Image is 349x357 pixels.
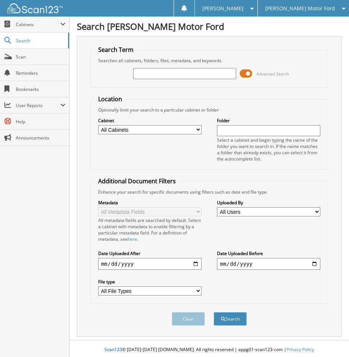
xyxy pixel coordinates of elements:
[217,258,320,270] input: end
[202,6,243,11] span: [PERSON_NAME]
[95,57,324,64] div: Searches all cabinets, folders, files, metadata, and keywords
[95,177,179,185] legend: Additional Document Filters
[95,46,137,54] legend: Search Term
[98,250,202,257] label: Date Uploaded After
[214,312,247,326] button: Search
[217,117,320,124] label: Folder
[7,3,63,13] img: scan123-logo-white.svg
[16,102,60,109] span: User Reports
[98,217,202,242] div: All metadata fields are searched by default. Select a cabinet with metadata to enable filtering b...
[16,54,65,60] span: Scan
[286,346,314,353] a: Privacy Policy
[95,95,126,103] legend: Location
[16,70,65,76] span: Reminders
[98,279,202,285] label: File type
[265,6,335,11] span: [PERSON_NAME] Motor Ford
[104,346,122,353] span: Scan123
[16,86,65,92] span: Bookmarks
[128,236,137,242] a: here
[217,199,320,206] label: Uploaded By
[16,135,65,141] span: Announcements
[77,20,342,32] h1: Search [PERSON_NAME] Motor Ford
[95,189,324,195] div: Enhance your search for specific documents using filters such as date and file type.
[98,199,202,206] label: Metadata
[16,21,60,28] span: Cabinets
[172,312,205,326] button: Clear
[16,38,64,44] span: Search
[95,107,324,113] div: Optionally limit your search to a particular cabinet or folder
[217,137,320,162] div: Select a cabinet and begin typing the name of the folder you want to search in. If the name match...
[256,71,289,77] span: Advanced Search
[217,250,320,257] label: Date Uploaded Before
[98,117,202,124] label: Cabinet
[98,258,202,270] input: start
[16,119,65,125] span: Help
